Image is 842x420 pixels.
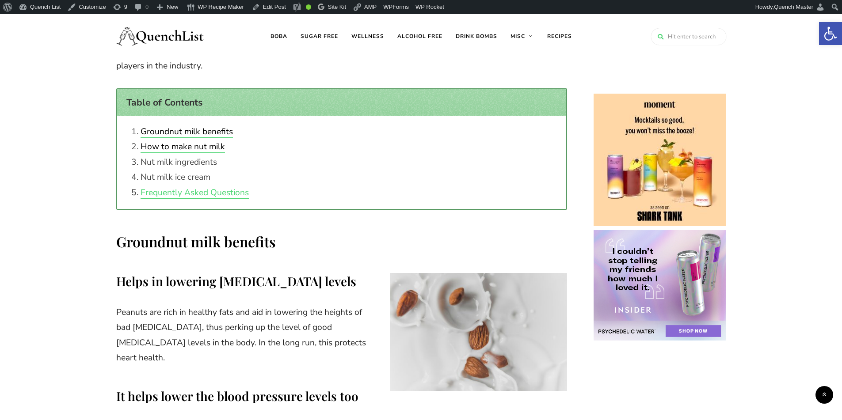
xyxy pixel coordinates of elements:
a: Drink Bombs [449,14,504,58]
a: Sugar free [294,14,345,58]
a: Alcohol free [391,14,449,58]
img: cshow.php [594,230,726,341]
a: Boba [264,14,294,58]
div: Table of Contents [117,89,566,115]
h3: It helps lower the blood pressure levels too [116,388,567,405]
h3: Helps in lowering [MEDICAL_DATA] levels [116,273,567,290]
img: Quench List [116,19,205,54]
li: Nut milk ingredients [141,155,558,170]
img: brown and white chocolate on white ceramic plate [390,273,567,391]
a: How to make nut milk [141,141,225,152]
input: Hit enter to search [651,28,726,45]
a: Groundnut milk benefits [141,126,233,137]
li: Nut milk ice cream [141,170,558,185]
div: Good [306,4,311,10]
h2: Groundnut milk benefits [116,232,567,251]
a: Misc [504,14,541,58]
a: Wellness [345,14,391,58]
a: Recipes [541,14,579,58]
span: Site Kit [328,4,346,10]
span: Quench Master [774,4,813,10]
a: Frequently Asked Questions [141,187,249,198]
img: cshow.php [594,94,726,226]
p: Peanuts are rich in healthy fats and aid in lowering the heights of bad [MEDICAL_DATA], thus perk... [116,305,567,366]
